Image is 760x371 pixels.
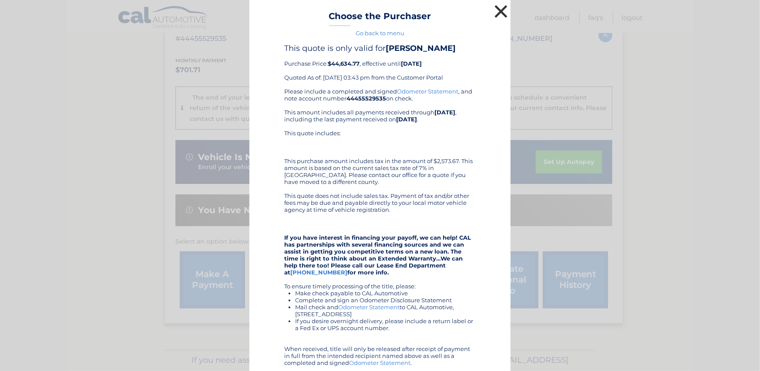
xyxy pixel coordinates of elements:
[284,130,476,185] div: This quote includes: This purchase amount includes tax in the amount of $2,573.67. This amount is...
[328,60,360,67] b: $44,634.77
[397,88,458,95] a: Odometer Statement
[284,43,476,88] div: Purchase Price: , effective until Quoted As of: [DATE] 03:43 pm from the Customer Portal
[329,11,431,26] h3: Choose the Purchaser
[295,318,476,331] li: If you desire overnight delivery, please include a return label or a Fed Ex or UPS account number.
[386,43,456,53] b: [PERSON_NAME]
[284,43,476,53] h4: This quote is only valid for
[338,304,400,311] a: Odometer Statement
[284,234,471,276] strong: If you have interest in financing your payoff, we can help! CAL has partnerships with several fin...
[492,3,510,20] button: ×
[396,116,417,123] b: [DATE]
[434,109,455,116] b: [DATE]
[290,269,347,276] a: [PHONE_NUMBER]
[295,304,476,318] li: Mail check and to CAL Automotive, [STREET_ADDRESS]
[356,30,404,37] a: Go back to menu
[349,359,410,366] a: Odometer Statement
[295,290,476,297] li: Make check payable to CAL Automotive
[346,95,386,102] b: 44455529535
[401,60,422,67] b: [DATE]
[295,297,476,304] li: Complete and sign an Odometer Disclosure Statement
